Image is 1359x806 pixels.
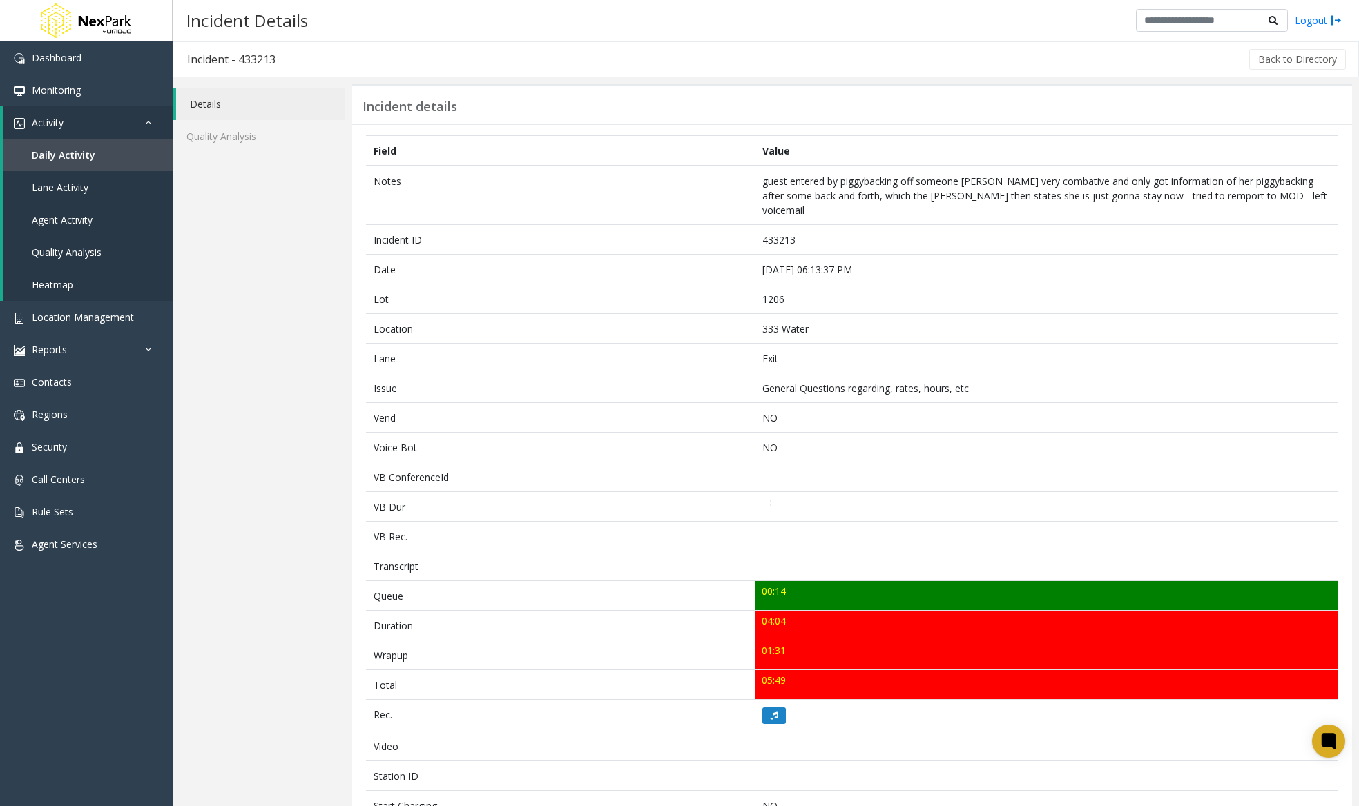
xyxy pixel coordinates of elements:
[366,255,755,284] td: Date
[366,462,755,492] td: VB ConferenceId
[762,411,1331,425] p: NO
[755,373,1338,403] td: General Questions regarding, rates, hours, etc
[14,442,25,453] img: 'icon'
[366,166,755,225] td: Notes
[176,88,345,120] a: Details
[755,670,1338,700] td: 05:49
[762,440,1331,455] p: NO
[366,284,755,314] td: Lot
[3,204,173,236] a: Agent Activity
[3,106,173,139] a: Activity
[1331,13,1342,28] img: logout
[32,181,88,194] span: Lane Activity
[3,139,173,171] a: Daily Activity
[14,118,25,129] img: 'icon'
[3,236,173,268] a: Quality Analysis
[32,246,102,259] span: Quality Analysis
[366,670,755,700] td: Total
[32,148,95,161] span: Daily Activity
[32,538,97,551] span: Agent Services
[32,408,68,421] span: Regions
[366,225,755,255] td: Incident ID
[755,225,1338,255] td: 433213
[3,268,173,301] a: Heatmap
[366,522,755,551] td: VB Rec.
[755,611,1338,640] td: 04:04
[173,120,345,153] a: Quality Analysis
[366,611,755,640] td: Duration
[14,377,25,389] img: 'icon'
[32,51,81,64] span: Dashboard
[14,475,25,486] img: 'icon'
[14,345,25,356] img: 'icon'
[755,640,1338,670] td: 01:31
[1295,13,1342,28] a: Logout
[755,284,1338,314] td: 1206
[14,507,25,518] img: 'icon'
[32,473,85,486] span: Call Centers
[755,136,1338,166] th: Value
[755,255,1338,284] td: [DATE] 06:13:37 PM
[366,761,755,791] td: Station ID
[755,344,1338,373] td: Exit
[32,116,64,129] span: Activity
[755,166,1338,225] td: guest entered by piggybacking off someone [PERSON_NAME] very combative and only got information o...
[755,492,1338,522] td: __:__
[14,86,25,97] img: 'icon'
[755,581,1338,611] td: 00:14
[14,410,25,421] img: 'icon'
[366,581,755,611] td: Queue
[173,43,289,75] h3: Incident - 433213
[366,373,755,403] td: Issue
[363,99,457,115] h3: Incident details
[1249,49,1346,70] button: Back to Directory
[366,433,755,462] td: Voice Bot
[14,53,25,64] img: 'icon'
[366,403,755,433] td: Vend
[180,3,315,37] h3: Incident Details
[32,213,93,226] span: Agent Activity
[32,375,72,389] span: Contacts
[366,314,755,344] td: Location
[366,731,755,761] td: Video
[14,313,25,324] img: 'icon'
[3,171,173,204] a: Lane Activity
[366,700,755,731] td: Rec.
[32,505,73,518] span: Rule Sets
[366,344,755,373] td: Lane
[366,640,755,670] td: Wrapup
[755,314,1338,344] td: 333 Water
[32,343,67,356] span: Reports
[366,551,755,581] td: Transcript
[14,540,25,551] img: 'icon'
[32,278,73,291] span: Heatmap
[32,311,134,324] span: Location Management
[32,440,67,453] span: Security
[32,83,81,97] span: Monitoring
[366,492,755,522] td: VB Dur
[366,136,755,166] th: Field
